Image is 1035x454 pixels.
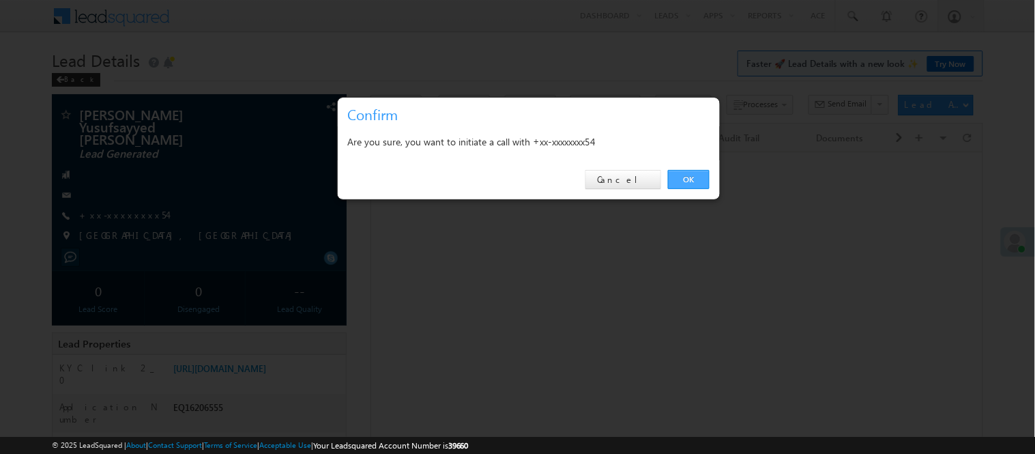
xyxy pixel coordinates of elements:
span: 39660 [448,440,469,451]
a: Terms of Service [204,440,257,449]
div: Are you sure, you want to initiate a call with +xx-xxxxxxxx54 [348,133,710,150]
h3: Confirm [348,102,715,126]
a: Cancel [585,170,661,189]
a: Acceptable Use [259,440,311,449]
span: Your Leadsquared Account Number is [313,440,469,451]
a: About [126,440,146,449]
span: © 2025 LeadSquared | | | | | [52,439,469,452]
a: Contact Support [148,440,202,449]
a: OK [668,170,710,189]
